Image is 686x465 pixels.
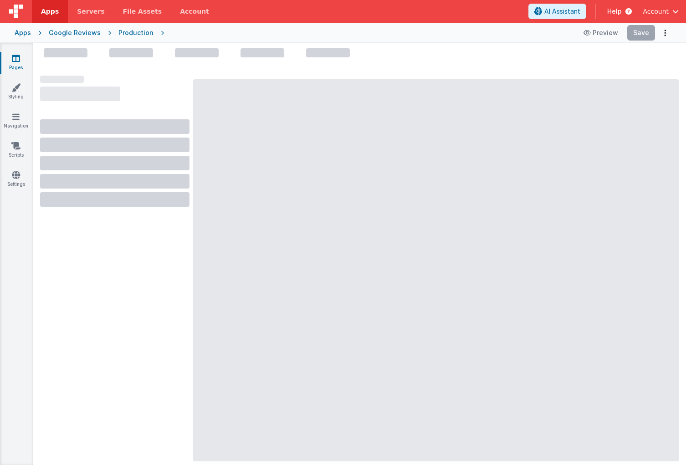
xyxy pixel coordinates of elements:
[77,7,104,16] span: Servers
[15,28,31,37] div: Apps
[118,28,154,37] div: Production
[607,7,622,16] span: Help
[123,7,162,16] span: File Assets
[659,26,671,39] button: Options
[627,25,655,41] button: Save
[528,4,586,19] button: AI Assistant
[49,28,101,37] div: Google Reviews
[643,7,669,16] span: Account
[544,7,580,16] span: AI Assistant
[578,26,624,40] button: Preview
[643,7,679,16] button: Account
[41,7,59,16] span: Apps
